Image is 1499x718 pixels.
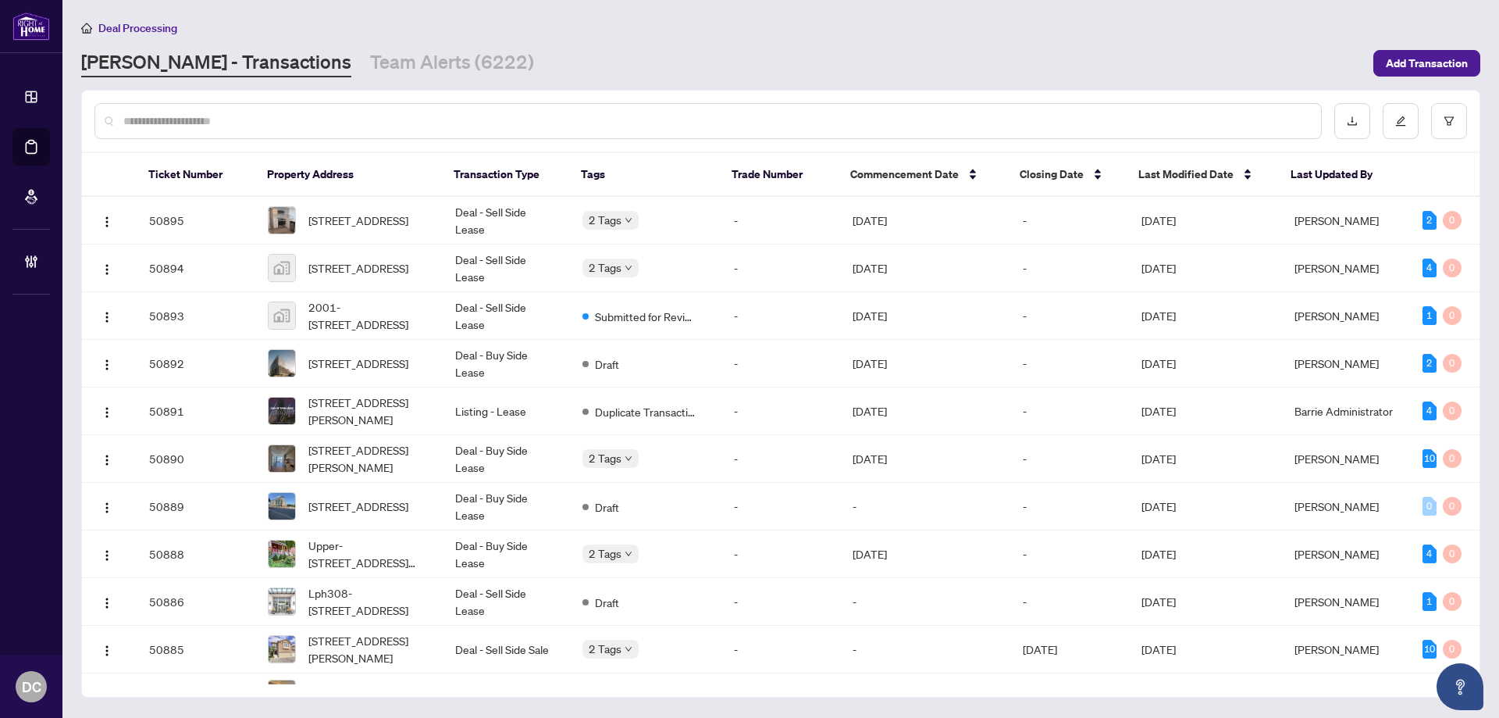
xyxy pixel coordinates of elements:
[625,264,632,272] span: down
[1422,545,1437,563] div: 4
[308,441,430,476] span: [STREET_ADDRESS][PERSON_NAME]
[1141,595,1176,609] span: [DATE]
[101,549,113,562] img: Logo
[840,292,1010,340] td: [DATE]
[840,388,1010,435] td: [DATE]
[840,435,1010,483] td: [DATE]
[1443,545,1462,563] div: 0
[1422,354,1437,373] div: 2
[94,255,119,280] button: Logo
[269,350,295,377] img: thumbnail-img
[137,292,255,340] td: 50893
[269,680,295,707] img: thumbnail-img
[838,153,1007,197] th: Commencement Date
[137,578,255,626] td: 50886
[1395,116,1406,127] span: edit
[1282,578,1409,626] td: [PERSON_NAME]
[1141,452,1176,466] span: [DATE]
[81,23,92,34] span: home
[94,398,119,423] button: Logo
[101,645,113,657] img: Logo
[1444,116,1454,127] span: filter
[1282,388,1409,435] td: Barrie Administrator
[1443,211,1462,230] div: 0
[625,645,632,653] span: down
[1010,530,1129,578] td: -
[1138,166,1234,183] span: Last Modified Date
[1437,663,1483,710] button: Open asap
[101,263,113,276] img: Logo
[1282,292,1409,340] td: [PERSON_NAME]
[1443,449,1462,468] div: 0
[721,388,840,435] td: -
[137,340,255,388] td: 50892
[1282,340,1409,388] td: [PERSON_NAME]
[101,359,113,371] img: Logo
[1282,530,1409,578] td: [PERSON_NAME]
[589,211,621,229] span: 2 Tags
[137,245,255,292] td: 50894
[308,394,430,428] span: [STREET_ADDRESS][PERSON_NAME]
[101,502,113,514] img: Logo
[308,584,430,619] span: Lph308-[STREET_ADDRESS]
[721,292,840,340] td: -
[1282,483,1409,530] td: [PERSON_NAME]
[137,435,255,483] td: 50890
[595,308,696,325] span: Submitted for Review
[721,483,840,530] td: -
[12,12,50,41] img: logo
[443,340,570,388] td: Deal - Buy Side Lease
[1010,388,1129,435] td: -
[721,530,840,578] td: -
[840,245,1010,292] td: [DATE]
[94,446,119,471] button: Logo
[101,216,113,228] img: Logo
[1010,673,1129,715] td: -
[721,626,840,673] td: -
[443,483,570,530] td: Deal - Buy Side Lease
[625,550,632,558] span: down
[1443,354,1462,373] div: 0
[255,153,441,197] th: Property Address
[22,676,41,698] span: DC
[721,435,840,483] td: -
[589,545,621,563] span: 2 Tags
[101,454,113,466] img: Logo
[370,49,534,77] a: Team Alerts (6222)
[1282,435,1409,483] td: [PERSON_NAME]
[137,673,255,715] td: 50884
[1282,673,1409,715] td: [PERSON_NAME]
[94,208,119,233] button: Logo
[1443,306,1462,325] div: 0
[137,530,255,578] td: 50888
[1010,483,1129,530] td: -
[441,153,568,197] th: Transaction Type
[308,537,430,571] span: Upper-[STREET_ADDRESS][PERSON_NAME]
[308,498,408,515] span: [STREET_ADDRESS]
[1141,356,1176,370] span: [DATE]
[1020,166,1084,183] span: Closing Date
[308,212,408,229] span: [STREET_ADDRESS]
[568,153,719,197] th: Tags
[721,340,840,388] td: -
[443,626,570,673] td: Deal - Sell Side Sale
[1010,626,1129,673] td: [DATE]
[269,207,295,234] img: thumbnail-img
[1141,213,1176,227] span: [DATE]
[721,197,840,245] td: -
[1443,497,1462,516] div: 0
[1010,292,1129,340] td: -
[1007,153,1126,197] th: Closing Date
[840,578,1010,626] td: -
[1443,402,1462,420] div: 0
[269,588,295,615] img: thumbnail-img
[98,21,177,35] span: Deal Processing
[589,259,621,277] span: 2 Tags
[595,498,619,516] span: Draft
[721,245,840,292] td: -
[840,530,1010,578] td: [DATE]
[1422,306,1437,325] div: 1
[94,541,119,566] button: Logo
[1141,642,1176,656] span: [DATE]
[1443,592,1462,611] div: 0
